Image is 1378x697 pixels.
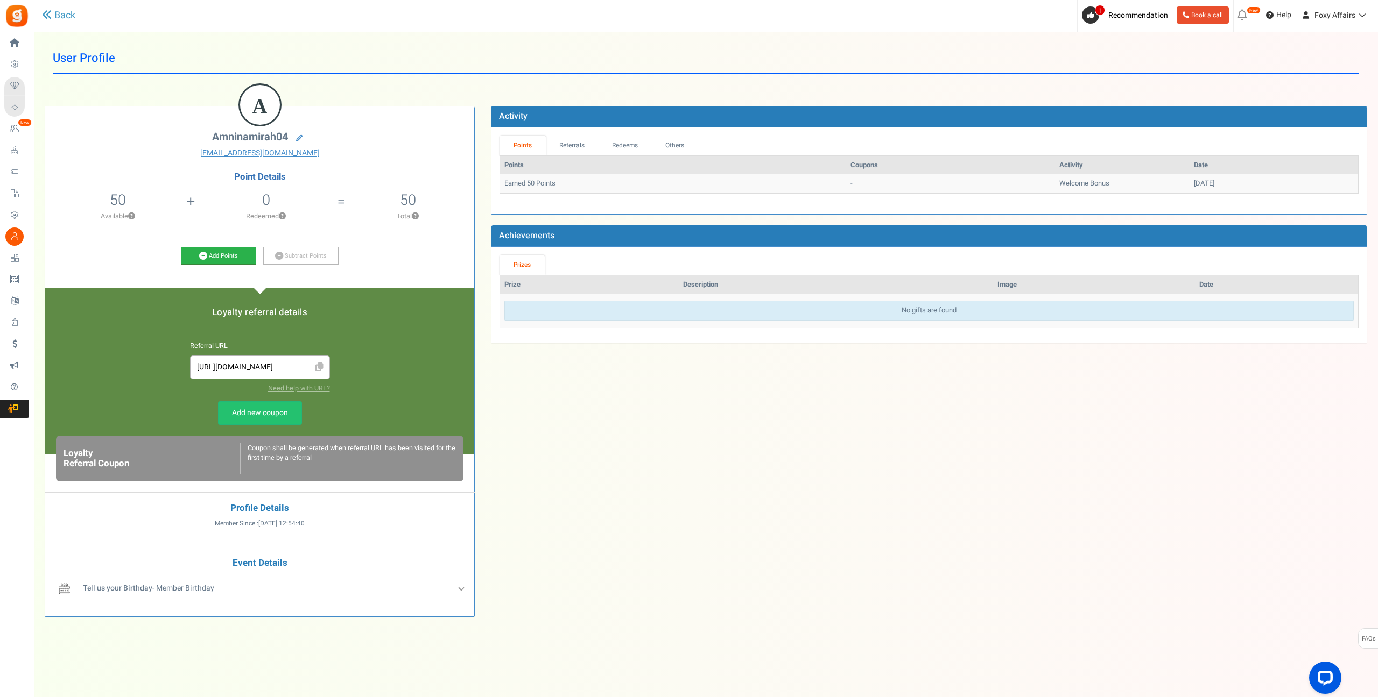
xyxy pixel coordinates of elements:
[53,148,466,159] a: [EMAIL_ADDRESS][DOMAIN_NAME]
[500,136,546,155] a: Points
[652,136,698,155] a: Others
[268,383,330,393] a: Need help with URL?
[1195,275,1358,294] th: Date
[400,192,416,208] h5: 50
[56,308,463,317] h5: Loyalty referral details
[240,443,456,474] div: Coupon shall be generated when referral URL has been visited for the first time by a referral
[53,558,466,568] h4: Event Details
[347,211,469,221] p: Total
[196,211,336,221] p: Redeemed
[1262,6,1296,24] a: Help
[53,43,1359,74] h1: User Profile
[262,192,270,208] h5: 0
[598,136,652,155] a: Redeems
[1055,156,1190,175] th: Activity
[64,449,240,468] h6: Loyalty Referral Coupon
[1247,6,1261,14] em: New
[279,213,286,220] button: ?
[846,174,1055,193] td: -
[4,120,29,138] a: New
[993,275,1195,294] th: Image
[546,136,599,155] a: Referrals
[846,156,1055,175] th: Coupons
[504,301,1354,321] div: No gifts are found
[500,156,846,175] th: Points
[1082,6,1172,24] a: 1 Recommendation
[240,85,280,127] figcaption: A
[1194,179,1354,189] div: [DATE]
[18,119,32,126] em: New
[263,247,339,265] a: Subtract Points
[258,519,305,528] span: [DATE] 12:54:40
[51,211,185,221] p: Available
[1190,156,1358,175] th: Date
[1314,10,1355,21] span: Foxy Affairs
[499,229,554,242] b: Achievements
[1108,10,1168,21] span: Recommendation
[500,255,545,275] a: Prizes
[311,358,328,377] span: Click to Copy
[190,343,330,350] h6: Referral URL
[5,4,29,28] img: Gratisfaction
[83,582,214,594] span: - Member Birthday
[215,519,305,528] span: Member Since :
[110,189,126,211] span: 50
[83,582,152,594] b: Tell us your Birthday
[1361,629,1376,649] span: FAQs
[212,129,288,145] span: amninamirah04
[500,174,846,193] td: Earned 50 Points
[679,275,993,294] th: Description
[128,213,135,220] button: ?
[1274,10,1291,20] span: Help
[45,172,474,182] h4: Point Details
[1055,174,1190,193] td: Welcome Bonus
[53,503,466,514] h4: Profile Details
[412,213,419,220] button: ?
[1095,5,1105,16] span: 1
[500,275,679,294] th: Prize
[218,401,302,425] a: Add new coupon
[1177,6,1229,24] a: Book a call
[181,247,256,265] a: Add Points
[499,110,528,123] b: Activity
